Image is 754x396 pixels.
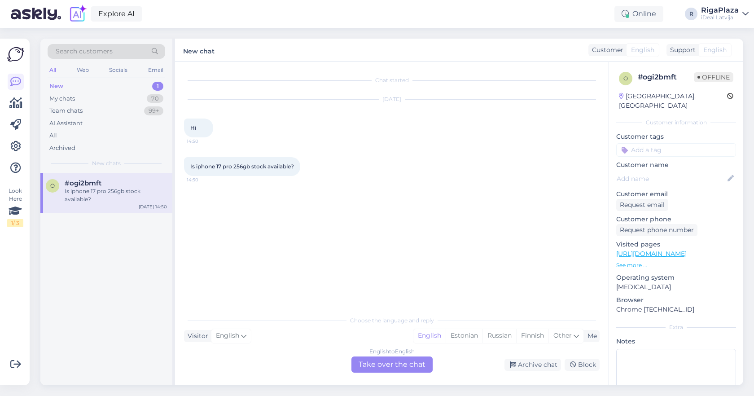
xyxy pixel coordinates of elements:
p: Customer name [616,160,736,170]
span: Offline [694,72,733,82]
div: Request email [616,199,668,211]
span: Other [553,331,572,339]
span: o [623,75,628,82]
div: AI Assistant [49,119,83,128]
div: 70 [147,94,163,103]
p: Chrome [TECHNICAL_ID] [616,305,736,314]
div: Request phone number [616,224,697,236]
div: Online [614,6,663,22]
div: RigaPlaza [701,7,739,14]
div: My chats [49,94,75,103]
label: New chat [183,44,215,56]
div: Team chats [49,106,83,115]
div: Block [565,359,600,371]
div: Estonian [446,329,482,343]
div: Visitor [184,331,208,341]
div: # ogi2bmft [638,72,694,83]
div: Extra [616,323,736,331]
div: Finnish [516,329,548,343]
div: Web [75,64,91,76]
div: Choose the language and reply [184,317,600,325]
span: New chats [92,159,121,167]
div: R [685,8,697,20]
div: Email [146,64,165,76]
div: Customer information [616,119,736,127]
img: explore-ai [68,4,87,23]
span: 14:50 [187,176,220,183]
a: Explore AI [91,6,142,22]
span: o [50,182,55,189]
div: Take over the chat [351,356,433,373]
div: 1 / 3 [7,219,23,227]
div: English [413,329,446,343]
span: English [631,45,654,55]
span: Is iphone 17 pro 256gb stock available? [190,163,294,170]
p: Operating system [616,273,736,282]
div: Socials [107,64,129,76]
p: Customer phone [616,215,736,224]
div: Support [666,45,696,55]
span: #ogi2bmft [65,179,101,187]
img: Askly Logo [7,46,24,63]
div: New [49,82,63,91]
span: English [703,45,727,55]
div: Archive chat [504,359,561,371]
div: iDeal Latvija [701,14,739,21]
div: Chat started [184,76,600,84]
div: All [49,131,57,140]
div: [DATE] 14:50 [139,203,167,210]
span: Search customers [56,47,113,56]
p: Notes [616,337,736,346]
p: [MEDICAL_DATA] [616,282,736,292]
span: 14:50 [187,138,220,145]
div: Is iphone 17 pro 256gb stock available? [65,187,167,203]
div: [DATE] [184,95,600,103]
div: 1 [152,82,163,91]
div: Me [584,331,597,341]
div: Look Here [7,187,23,227]
input: Add a tag [616,143,736,157]
div: [GEOGRAPHIC_DATA], [GEOGRAPHIC_DATA] [619,92,727,110]
p: Visited pages [616,240,736,249]
div: 99+ [144,106,163,115]
span: English [216,331,239,341]
div: All [48,64,58,76]
div: English to English [369,348,415,356]
div: Customer [588,45,623,55]
p: See more ... [616,261,736,269]
input: Add name [617,174,726,184]
div: Archived [49,144,75,153]
p: Customer email [616,189,736,199]
p: Browser [616,295,736,305]
span: Hi [190,124,196,131]
div: Russian [482,329,516,343]
a: [URL][DOMAIN_NAME] [616,250,687,258]
p: Customer tags [616,132,736,141]
a: RigaPlazaiDeal Latvija [701,7,749,21]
